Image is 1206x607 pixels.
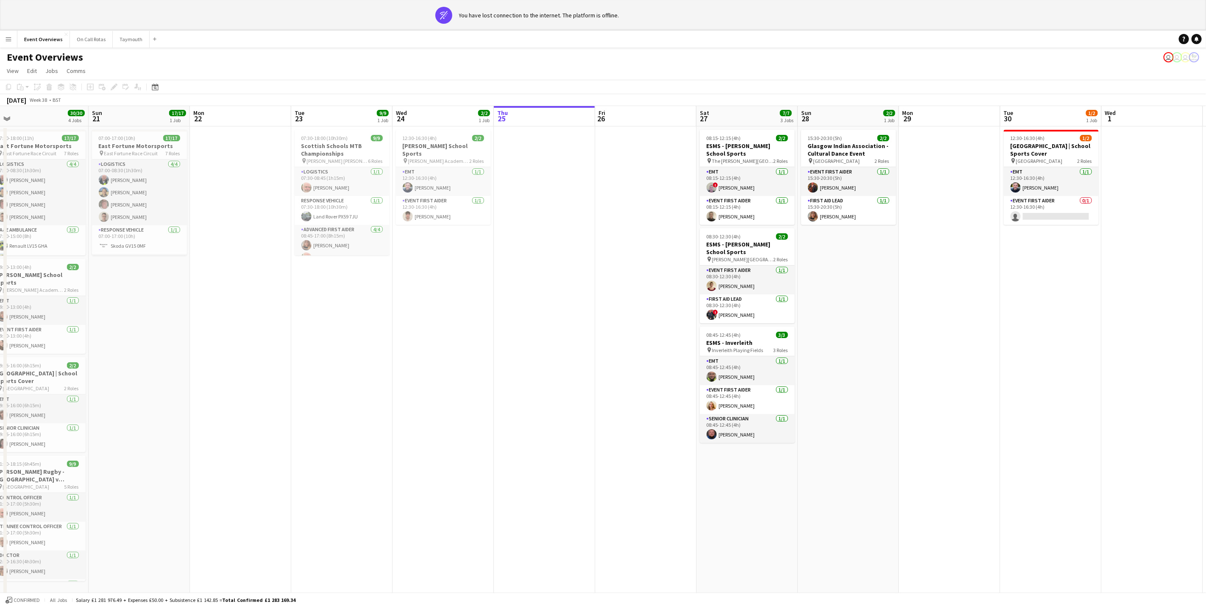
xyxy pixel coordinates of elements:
[17,31,70,48] button: Event Overviews
[42,65,61,76] a: Jobs
[1164,52,1174,62] app-user-avatar: Operations Team
[1189,52,1199,62] app-user-avatar: Operations Manager
[14,597,40,603] span: Confirmed
[76,597,295,603] div: Salary £1 281 976.49 + Expenses £50.00 + Subsistence £1 142.85 =
[45,67,58,75] span: Jobs
[1172,52,1182,62] app-user-avatar: Operations Team
[28,97,49,103] span: Week 38
[3,65,22,76] a: View
[27,67,37,75] span: Edit
[67,67,86,75] span: Comms
[7,67,19,75] span: View
[459,11,619,19] div: You have lost connection to the internet. The platform is offline.
[222,597,295,603] span: Total Confirmed £1 283 169.34
[53,97,61,103] div: BST
[7,96,26,104] div: [DATE]
[1181,52,1191,62] app-user-avatar: Operations Team
[7,51,83,64] h1: Event Overviews
[4,596,41,605] button: Confirmed
[70,31,113,48] button: On Call Rotas
[113,31,150,48] button: Taymouth
[63,65,89,76] a: Comms
[48,597,69,603] span: All jobs
[24,65,40,76] a: Edit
